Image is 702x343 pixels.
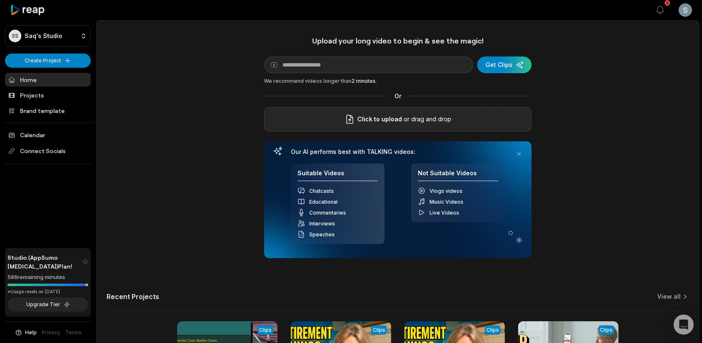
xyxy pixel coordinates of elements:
[388,92,408,100] span: Or
[674,315,694,335] div: Open Intercom Messenger
[309,188,334,194] span: Chatcasts
[5,143,91,159] span: Connect Socials
[107,292,159,301] h2: Recent Projects
[430,210,459,216] span: Live Videos
[477,56,532,73] button: Get Clips
[8,273,88,282] div: 586 remaining minutes
[5,73,91,87] a: Home
[430,188,463,194] span: Vlogs videos
[298,169,378,182] h4: Suitable Videos
[309,231,335,238] span: Speeches
[25,32,62,40] p: Saq's Studio
[309,210,346,216] span: Commentaries
[15,329,37,336] button: Help
[5,128,91,142] a: Calendar
[8,297,88,312] button: Upgrade Tier
[291,148,505,156] h3: Our AI performs best with TALKING videos:
[8,253,83,271] span: Studio (AppSumo [MEDICAL_DATA]) Plan!
[25,329,37,336] span: Help
[402,114,451,124] p: or drag and drop
[264,36,532,46] h1: Upload your long video to begin & see the magic!
[5,104,91,118] a: Brand template
[351,78,376,84] span: 2 minutes
[357,114,402,124] span: Click to upload
[65,329,81,336] a: Terms
[9,30,21,42] div: SS
[264,77,532,85] div: We recommend videos longer than .
[418,169,498,182] h4: Not Suitable Videos
[430,199,463,205] span: Music Videos
[5,88,91,102] a: Projects
[657,292,681,301] a: View all
[8,289,88,295] div: *Usage resets on [DATE]
[309,199,338,205] span: Educational
[5,54,91,68] button: Create Project
[309,220,335,227] span: Interviews
[42,329,60,336] a: Privacy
